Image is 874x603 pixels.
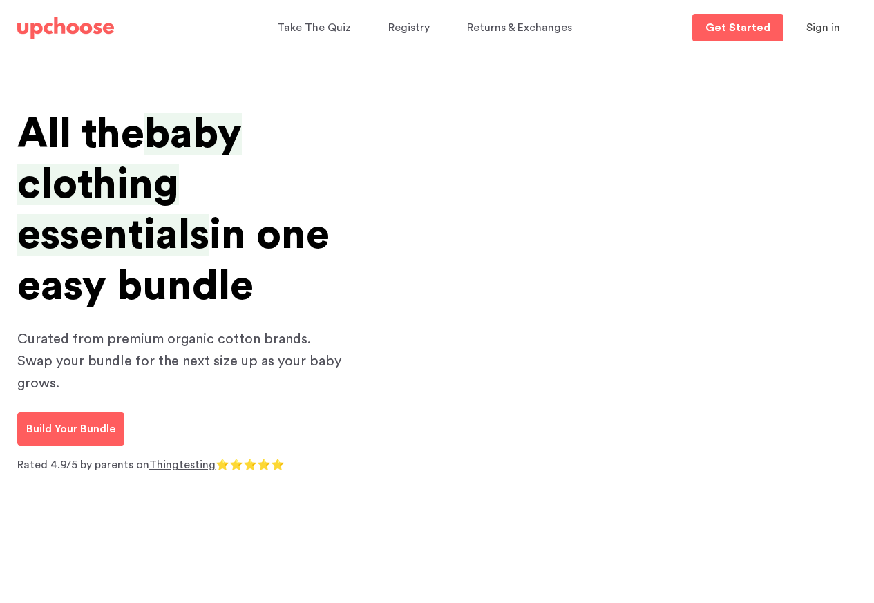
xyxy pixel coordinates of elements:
[692,14,783,41] a: Get Started
[467,15,576,41] a: Returns & Exchanges
[17,459,149,470] span: Rated 4.9/5 by parents on
[388,22,430,33] span: Registry
[17,113,144,155] span: All the
[705,22,770,33] p: Get Started
[17,328,349,394] p: Curated from premium organic cotton brands. Swap your bundle for the next size up as your baby gr...
[26,421,115,437] p: Build Your Bundle
[277,22,351,33] span: Take The Quiz
[17,412,124,446] a: Build Your Bundle
[17,17,114,39] img: UpChoose
[149,459,216,470] a: Thingtesting
[806,22,840,33] span: Sign in
[467,22,572,33] span: Returns & Exchanges
[17,113,242,256] span: baby clothing essentials
[17,214,330,306] span: in one easy bundle
[277,15,355,41] a: Take The Quiz
[789,14,857,41] button: Sign in
[388,15,434,41] a: Registry
[216,459,285,470] span: ⭐⭐⭐⭐⭐
[17,14,114,42] a: UpChoose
